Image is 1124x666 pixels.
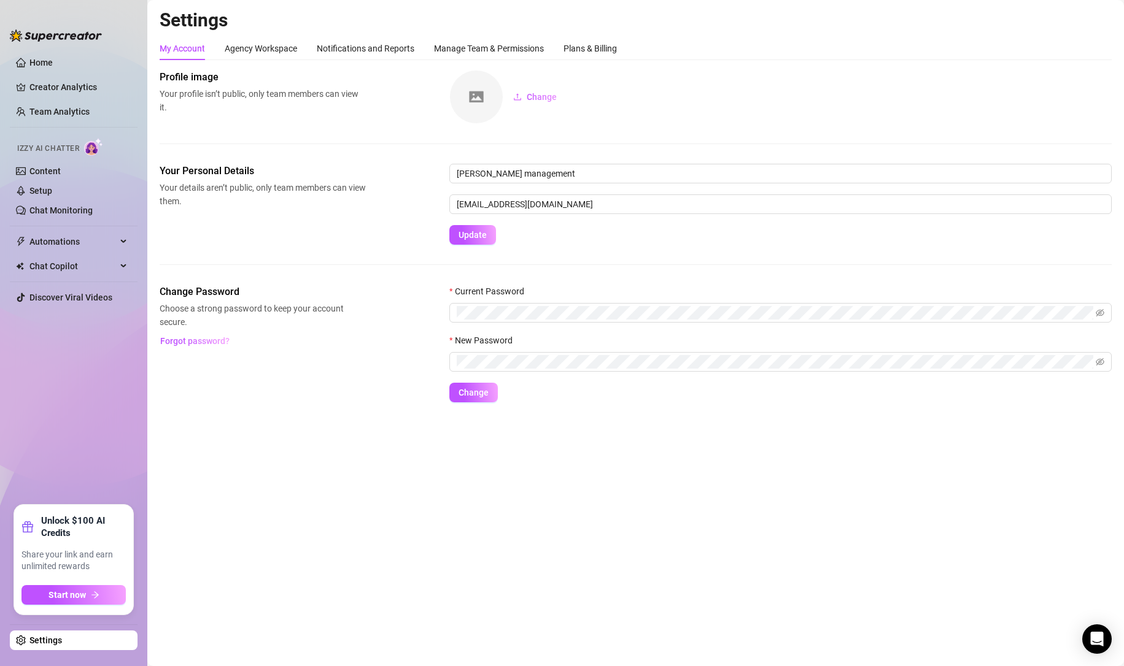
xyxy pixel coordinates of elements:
[503,87,567,107] button: Change
[564,42,617,55] div: Plans & Billing
[160,336,230,346] span: Forgot password?
[449,225,496,245] button: Update
[16,237,26,247] span: thunderbolt
[29,166,61,176] a: Content
[10,29,102,42] img: logo-BBDzfeDw.svg
[449,383,498,402] button: Change
[91,591,99,599] span: arrow-right
[21,521,34,533] span: gift
[434,42,544,55] div: Manage Team & Permissions
[317,42,414,55] div: Notifications and Reports
[160,70,366,85] span: Profile image
[160,302,366,329] span: Choose a strong password to keep your account secure.
[29,107,90,117] a: Team Analytics
[29,77,128,97] a: Creator Analytics
[450,71,503,123] img: square-placeholder.png
[41,515,126,539] strong: Unlock $100 AI Credits
[457,355,1093,369] input: New Password
[29,256,117,276] span: Chat Copilot
[21,549,126,573] span: Share your link and earn unlimited rewards
[160,181,366,208] span: Your details aren’t public, only team members can view them.
[21,585,126,605] button: Start nowarrow-right
[1096,358,1104,366] span: eye-invisible
[457,306,1093,320] input: Current Password
[84,138,103,156] img: AI Chatter
[29,635,62,645] a: Settings
[48,590,86,600] span: Start now
[1096,308,1104,317] span: eye-invisible
[160,164,366,178] span: Your Personal Details
[29,58,53,67] a: Home
[160,331,230,351] button: Forgot password?
[29,186,52,196] a: Setup
[449,285,532,298] label: Current Password
[160,285,366,299] span: Change Password
[1082,624,1112,654] div: Open Intercom Messenger
[160,9,1112,32] h2: Settings
[459,388,489,397] span: Change
[513,93,522,101] span: upload
[449,164,1112,183] input: Enter name
[527,92,557,102] span: Change
[449,194,1112,214] input: Enter new email
[29,232,117,251] span: Automations
[17,143,79,155] span: Izzy AI Chatter
[449,334,521,347] label: New Password
[160,42,205,55] div: My Account
[29,293,112,302] a: Discover Viral Videos
[160,87,366,114] span: Your profile isn’t public, only team members can view it.
[29,205,93,215] a: Chat Monitoring
[459,230,487,240] span: Update
[225,42,297,55] div: Agency Workspace
[16,262,24,270] img: Chat Copilot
